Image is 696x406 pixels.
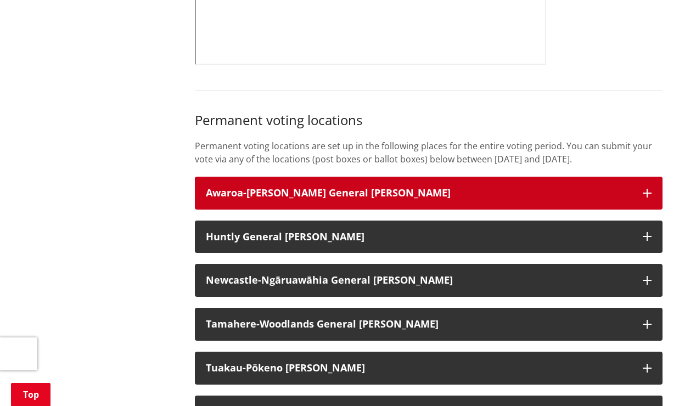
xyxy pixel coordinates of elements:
[195,139,663,166] p: Permanent voting locations are set up in the following places for the entire voting period. You c...
[206,363,632,374] h3: Tuakau-Pōkeno [PERSON_NAME]
[195,264,663,297] button: Newcastle-Ngāruawāhia General [PERSON_NAME]
[646,360,685,399] iframe: Messenger Launcher
[195,177,663,210] button: Awaroa-[PERSON_NAME] General [PERSON_NAME]
[11,383,50,406] a: Top
[206,232,632,243] h3: Huntly General [PERSON_NAME]
[206,188,632,199] h3: Awaroa-[PERSON_NAME] General [PERSON_NAME]
[195,352,663,385] button: Tuakau-Pōkeno [PERSON_NAME]
[195,308,663,341] button: Tamahere-Woodlands General [PERSON_NAME]
[206,317,439,330] strong: Tamahere-Woodlands General [PERSON_NAME]
[195,221,663,253] button: Huntly General [PERSON_NAME]
[195,112,663,128] h3: Permanent voting locations
[206,273,453,286] strong: Newcastle-Ngāruawāhia General [PERSON_NAME]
